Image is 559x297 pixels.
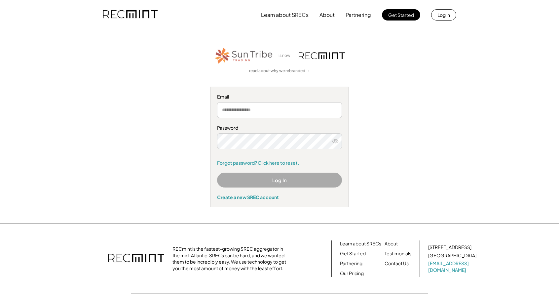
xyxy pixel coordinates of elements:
img: recmint-logotype%403x.png [103,4,158,26]
div: [GEOGRAPHIC_DATA] [428,252,476,259]
img: recmint-logotype%403x.png [299,52,345,59]
img: recmint-logotype%403x.png [108,247,164,270]
div: Email [217,94,342,100]
a: Partnering [340,260,362,267]
img: STT_Horizontal_Logo%2B-%2BColor.png [214,47,274,65]
a: [EMAIL_ADDRESS][DOMAIN_NAME] [428,260,478,273]
button: Learn about SRECs [261,8,309,21]
div: [STREET_ADDRESS] [428,244,471,251]
button: Log in [431,9,456,21]
a: Our Pricing [340,270,364,277]
a: Forgot password? Click here to reset. [217,160,342,166]
div: is now [277,53,295,59]
div: Create a new SREC account [217,194,342,200]
a: About [385,240,398,247]
a: read about why we rebranded → [249,68,310,74]
a: Contact Us [385,260,409,267]
button: Get Started [382,9,420,21]
a: Get Started [340,250,366,257]
button: Log In [217,173,342,188]
div: RECmint is the fastest-growing SREC aggregator in the mid-Atlantic. SRECs can be hard, and we wan... [172,246,290,272]
div: Password [217,125,342,131]
a: Testimonials [385,250,411,257]
button: Partnering [346,8,371,21]
a: Learn about SRECs [340,240,381,247]
button: About [319,8,335,21]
